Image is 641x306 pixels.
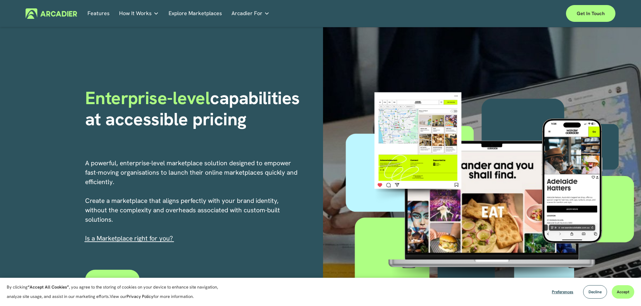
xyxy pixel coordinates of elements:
img: Arcadier [26,8,77,19]
span: Arcadier For [232,9,262,18]
button: Decline [583,285,607,299]
strong: capabilities at accessible pricing [85,86,305,130]
strong: “Accept All Cookies” [28,284,69,290]
span: I [85,234,173,243]
a: folder dropdown [232,8,270,19]
button: Preferences [547,285,578,299]
p: By clicking , you agree to the storing of cookies on your device to enhance site navigation, anal... [7,282,225,301]
a: folder dropdown [119,8,159,19]
a: Get in touch [566,5,615,22]
button: Accept [612,285,634,299]
a: s a Marketplace right for you? [87,234,173,243]
a: Contact Us [85,270,140,290]
span: Accept [617,289,629,295]
a: Privacy Policy [127,294,153,299]
span: Enterprise-level [85,86,210,110]
p: A powerful, enterprise-level marketplace solution designed to empower fast-moving organisations t... [85,159,298,243]
span: How It Works [119,9,152,18]
span: Preferences [552,289,573,295]
span: Decline [589,289,602,295]
a: Features [87,8,110,19]
a: Explore Marketplaces [169,8,222,19]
